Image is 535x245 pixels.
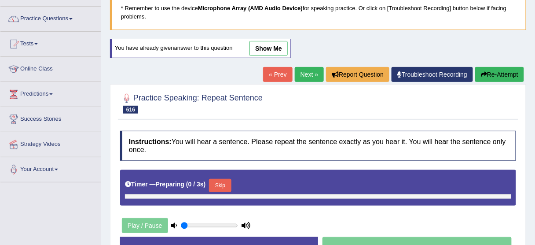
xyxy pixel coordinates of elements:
b: ( [186,181,188,188]
a: Troubleshoot Recording [392,67,473,82]
button: Re-Attempt [475,67,524,82]
a: « Prev [263,67,292,82]
b: 0 / 3s [188,181,204,188]
a: Strategy Videos [0,132,101,154]
div: You have already given answer to this question [110,39,291,58]
a: Success Stories [0,107,101,129]
b: Microphone Array (AMD Audio Device) [198,5,303,11]
a: Next » [295,67,324,82]
span: 616 [123,106,138,114]
a: Predictions [0,82,101,104]
a: Your Account [0,157,101,179]
button: Skip [209,179,231,192]
b: Instructions: [129,138,172,145]
h2: Practice Speaking: Repeat Sentence [120,92,263,114]
b: Preparing [156,181,184,188]
a: Tests [0,32,101,54]
a: show me [249,41,288,56]
h5: Timer — [125,181,205,188]
button: Report Question [326,67,389,82]
b: ) [204,181,206,188]
a: Practice Questions [0,7,101,29]
a: Online Class [0,57,101,79]
h4: You will hear a sentence. Please repeat the sentence exactly as you hear it. You will hear the se... [120,131,516,160]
